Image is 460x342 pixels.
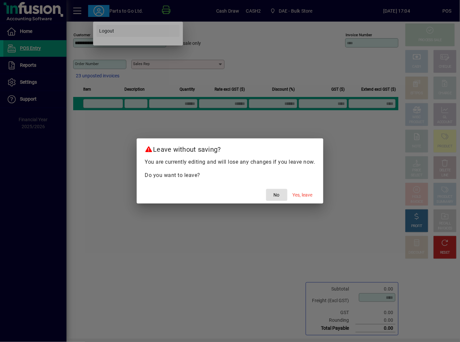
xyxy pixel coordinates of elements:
span: Yes, leave [293,192,313,199]
button: Yes, leave [290,189,315,201]
p: Do you want to leave? [145,171,315,179]
span: No [274,192,280,199]
p: You are currently editing and will lose any changes if you leave now. [145,158,315,166]
h2: Leave without saving? [137,138,323,158]
button: No [266,189,287,201]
